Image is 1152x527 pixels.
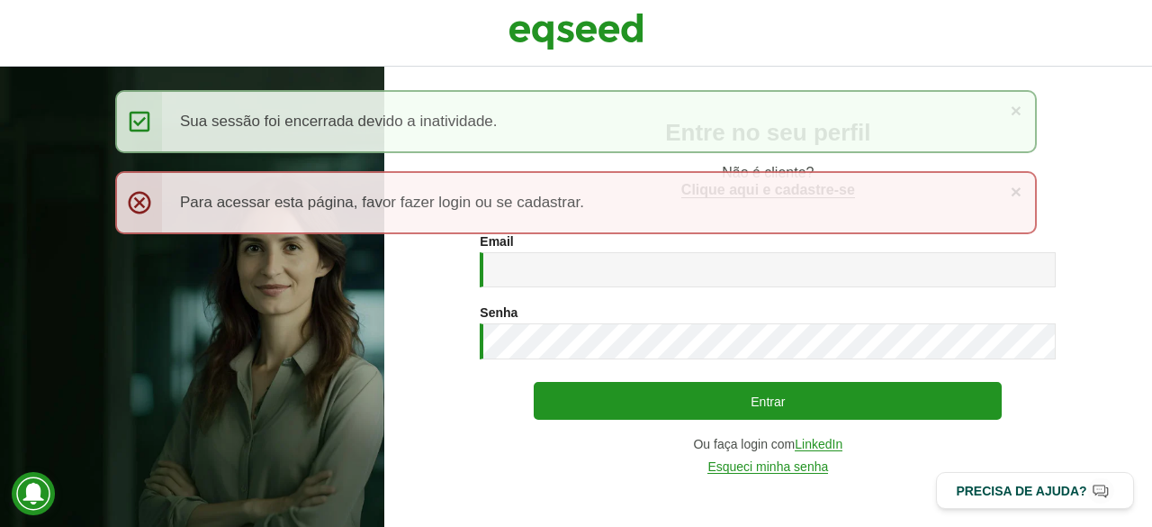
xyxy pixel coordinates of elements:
[795,438,842,451] a: LinkedIn
[707,460,828,474] a: Esqueci minha senha
[115,90,1037,153] div: Sua sessão foi encerrada devido a inatividade.
[480,306,517,319] label: Senha
[115,171,1037,234] div: Para acessar esta página, favor fazer login ou se cadastrar.
[508,9,643,54] img: EqSeed Logo
[480,438,1056,451] div: Ou faça login com
[1011,101,1021,120] a: ×
[1011,182,1021,201] a: ×
[534,382,1002,420] button: Entrar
